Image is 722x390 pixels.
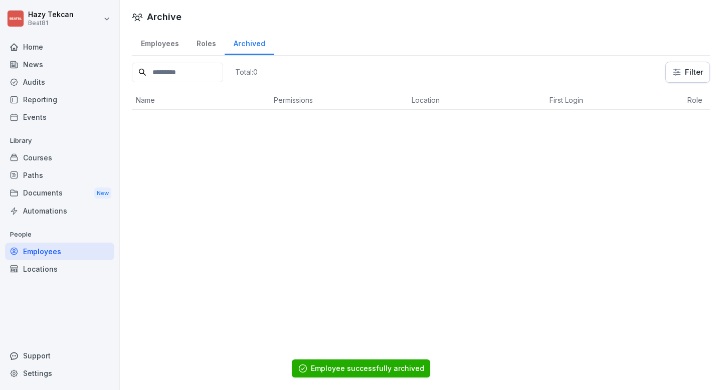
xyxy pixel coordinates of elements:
[5,184,114,203] div: Documents
[5,38,114,56] a: Home
[5,91,114,108] a: Reporting
[5,184,114,203] a: DocumentsNew
[28,20,74,27] p: Beat81
[188,30,225,55] a: Roles
[235,67,258,77] p: Total: 0
[5,243,114,260] a: Employees
[5,260,114,278] a: Locations
[5,108,114,126] a: Events
[5,56,114,73] a: News
[225,30,274,55] a: Archived
[666,62,709,82] button: Filter
[5,347,114,364] div: Support
[5,364,114,382] a: Settings
[147,10,182,24] h1: Archive
[270,91,408,110] th: Permissions
[5,166,114,184] a: Paths
[546,91,683,110] th: First Login
[5,73,114,91] a: Audits
[5,202,114,220] a: Automations
[5,133,114,149] p: Library
[28,11,74,19] p: Hazy Tekcan
[311,363,424,373] div: Employee successfully archived
[132,91,270,110] th: Name
[5,149,114,166] a: Courses
[5,227,114,243] p: People
[672,67,703,77] div: Filter
[94,187,111,199] div: New
[408,91,546,110] th: Location
[132,30,188,55] a: Employees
